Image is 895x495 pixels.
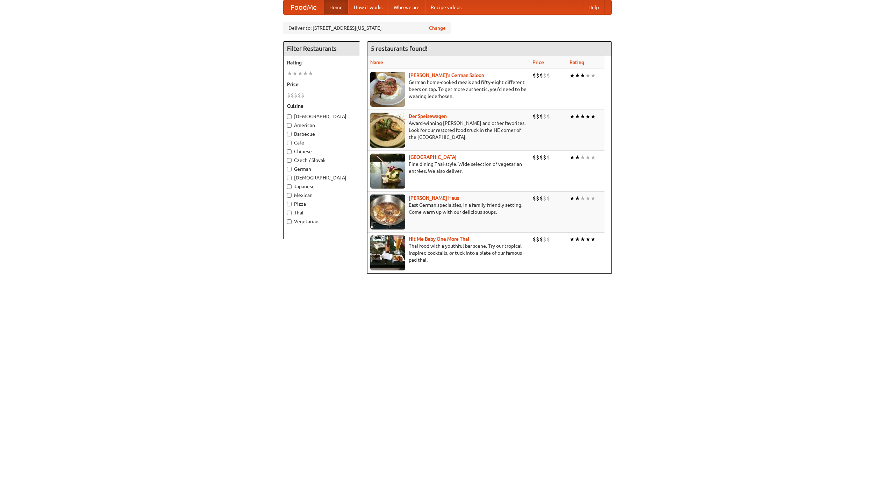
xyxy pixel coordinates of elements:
input: Mexican [287,193,292,198]
p: Thai food with a youthful bar scene. Try our tropical inspired cocktails, or tuck into a plate of... [370,242,527,263]
a: Home [324,0,348,14]
img: satay.jpg [370,154,405,189]
li: $ [532,235,536,243]
li: ★ [590,154,596,161]
li: $ [546,154,550,161]
label: Cafe [287,139,356,146]
input: Barbecue [287,132,292,136]
li: $ [539,195,543,202]
li: $ [294,91,298,99]
div: Deliver to: [STREET_ADDRESS][US_STATE] [283,22,451,34]
b: [GEOGRAPHIC_DATA] [409,154,457,160]
li: $ [539,72,543,79]
li: $ [536,72,539,79]
li: ★ [303,70,308,77]
input: German [287,167,292,171]
li: ★ [580,113,585,120]
h4: Filter Restaurants [284,42,360,56]
a: Rating [570,59,584,65]
a: Who we are [388,0,425,14]
li: $ [543,195,546,202]
li: ★ [590,235,596,243]
p: Award-winning [PERSON_NAME] and other favorites. Look for our restored food truck in the NE corne... [370,120,527,141]
li: ★ [585,235,590,243]
a: Name [370,59,383,65]
li: $ [543,72,546,79]
a: Price [532,59,544,65]
label: Barbecue [287,130,356,137]
li: $ [532,72,536,79]
label: Mexican [287,192,356,199]
li: $ [546,235,550,243]
li: $ [291,91,294,99]
li: $ [543,154,546,161]
li: $ [546,195,550,202]
input: Cafe [287,141,292,145]
label: German [287,165,356,172]
li: ★ [585,195,590,202]
li: ★ [580,154,585,161]
li: $ [301,91,305,99]
input: Chinese [287,149,292,154]
li: ★ [590,113,596,120]
li: $ [539,235,543,243]
h5: Cuisine [287,102,356,109]
a: FoodMe [284,0,324,14]
label: Czech / Slovak [287,157,356,164]
li: $ [543,113,546,120]
li: $ [532,154,536,161]
a: How it works [348,0,388,14]
li: ★ [590,195,596,202]
li: $ [536,154,539,161]
h5: Rating [287,59,356,66]
input: Vegetarian [287,219,292,224]
li: ★ [575,154,580,161]
input: Japanese [287,184,292,189]
li: $ [298,91,301,99]
label: [DEMOGRAPHIC_DATA] [287,113,356,120]
h5: Price [287,81,356,88]
li: ★ [580,235,585,243]
a: Der Speisewagen [409,113,447,119]
li: ★ [570,72,575,79]
li: $ [536,235,539,243]
a: Hit Me Baby One More Thai [409,236,469,242]
input: [DEMOGRAPHIC_DATA] [287,176,292,180]
input: Czech / Slovak [287,158,292,163]
input: Thai [287,211,292,215]
p: German home-cooked meals and fifty-eight different beers on tap. To get more authentic, you'd nee... [370,79,527,100]
img: speisewagen.jpg [370,113,405,148]
b: [PERSON_NAME]'s German Saloon [409,72,484,78]
label: [DEMOGRAPHIC_DATA] [287,174,356,181]
label: Thai [287,209,356,216]
label: Vegetarian [287,218,356,225]
li: ★ [575,235,580,243]
li: ★ [570,113,575,120]
li: $ [543,235,546,243]
a: Recipe videos [425,0,467,14]
li: ★ [287,70,292,77]
li: $ [287,91,291,99]
input: American [287,123,292,128]
li: ★ [570,195,575,202]
label: Pizza [287,200,356,207]
li: $ [546,113,550,120]
p: Fine dining Thai-style. Wide selection of vegetarian entrées. We also deliver. [370,161,527,175]
li: ★ [585,154,590,161]
li: $ [546,72,550,79]
ng-pluralize: 5 restaurants found! [371,45,428,52]
li: ★ [298,70,303,77]
label: American [287,122,356,129]
li: ★ [575,72,580,79]
li: $ [539,113,543,120]
li: ★ [585,113,590,120]
li: ★ [575,113,580,120]
li: $ [536,195,539,202]
input: Pizza [287,202,292,206]
a: Change [429,24,446,31]
li: ★ [308,70,313,77]
li: $ [532,113,536,120]
li: $ [539,154,543,161]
